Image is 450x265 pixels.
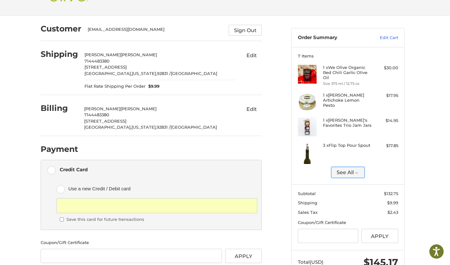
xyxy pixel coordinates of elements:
button: Open LiveChat chat widget [73,8,81,16]
label: Save this card for future transactions [66,216,144,223]
span: Total (USD) [298,259,323,265]
input: Gift Certificate or Coupon Code [298,229,359,243]
li: Size 375 ml / 12.75 oz [323,81,372,86]
span: [PERSON_NAME] [120,106,157,111]
span: [GEOGRAPHIC_DATA], [84,71,132,76]
button: Sign Out [229,25,262,36]
h2: Payment [41,144,78,154]
span: 92831 / [157,71,171,76]
div: $30.00 [373,65,398,71]
a: Edit Cart [366,35,398,41]
div: $17.85 [373,143,398,149]
span: [GEOGRAPHIC_DATA] [171,125,217,130]
span: [PERSON_NAME] [121,52,157,57]
div: $14.95 [373,118,398,124]
h2: Shipping [41,49,78,59]
button: Edit [241,50,262,60]
span: $2.43 [387,210,398,215]
span: Subtotal [298,191,316,196]
div: Coupon/Gift Certificate [41,240,262,246]
h3: 7 Items [298,53,398,58]
span: $132.75 [384,191,398,196]
span: [PERSON_NAME] [84,106,120,111]
h4: 1 x [PERSON_NAME] Artichoke Lemon Pesto [323,92,372,108]
p: We're away right now. Please check back later! [9,10,72,15]
iframe: Secure card payment input frame [61,203,253,209]
span: [US_STATE], [131,125,157,130]
button: Apply [225,249,262,263]
span: Shipping [298,200,317,205]
span: Use a new Credit / Debit card [68,183,248,194]
div: [EMAIL_ADDRESS][DOMAIN_NAME] [88,26,223,36]
h4: 1 x We Olive Organic Red Chili Garlic Olive Oil [323,65,372,80]
span: Sales Tax [298,210,318,215]
h3: Order Summary [298,35,366,41]
div: $17.95 [373,92,398,99]
span: 7144483380 [84,58,110,64]
button: Edit [241,104,262,114]
span: [STREET_ADDRESS] [84,65,127,70]
h2: Billing [41,103,78,113]
span: [US_STATE], [132,71,157,76]
input: Gift Certificate or Coupon Code [41,249,222,263]
span: $9.99 [387,200,398,205]
span: 92831 / [157,125,171,130]
button: Apply [361,229,398,243]
span: $9.99 [145,83,160,90]
h4: 3 x Flip Top Pour Spout [323,143,372,148]
h4: 1 x [PERSON_NAME]'s Favorites Trio Jam Jars [323,118,372,128]
span: [PERSON_NAME] [84,52,121,57]
div: Coupon/Gift Certificate [298,220,398,226]
span: [STREET_ADDRESS] [84,119,126,124]
span: Flat Rate Shipping Per Order [84,83,145,90]
span: [GEOGRAPHIC_DATA], [84,125,131,130]
span: 7144483380 [84,112,109,117]
button: See All [331,167,365,178]
h2: Customer [41,24,81,34]
span: [GEOGRAPHIC_DATA] [171,71,217,76]
div: Credit Card [60,164,88,175]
